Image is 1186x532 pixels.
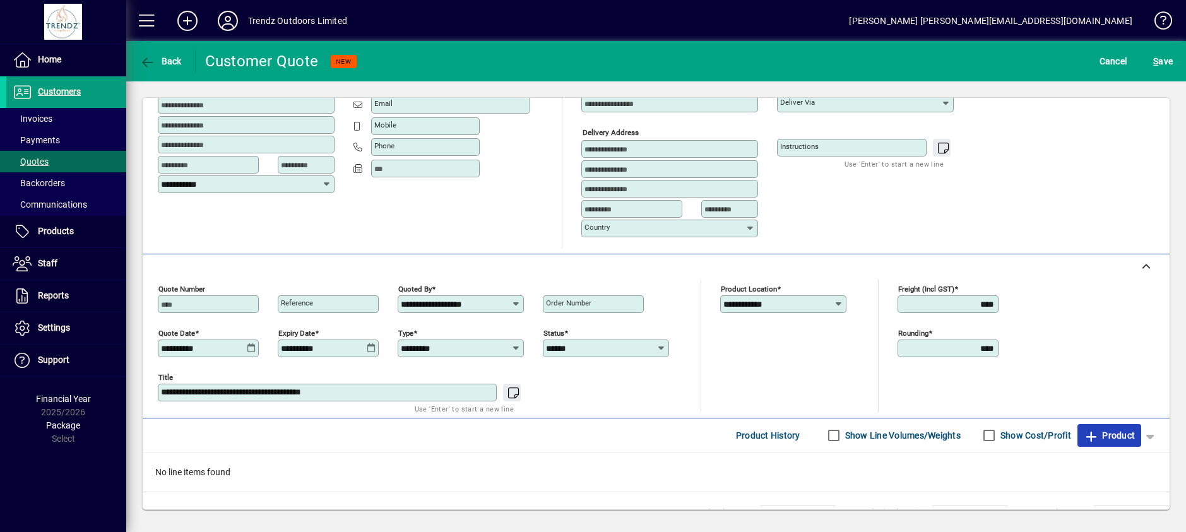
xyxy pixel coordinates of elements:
mat-label: Email [374,99,393,108]
mat-label: Mobile [374,121,396,129]
a: Communications [6,194,126,215]
mat-label: Title [158,372,173,381]
button: Cancel [1096,50,1130,73]
span: Communications [13,199,87,210]
mat-label: Type [398,328,413,337]
td: Freight (incl GST) [846,505,932,521]
td: 0.00 [932,505,1008,521]
mat-label: Instructions [780,142,819,151]
a: Payments [6,129,126,151]
span: Quotes [13,157,49,167]
mat-label: Deliver via [780,98,815,107]
span: Customers [38,86,81,97]
a: Knowledge Base [1145,3,1170,44]
label: Show Line Volumes/Weights [843,429,961,442]
mat-label: Expiry date [278,328,315,337]
a: Invoices [6,108,126,129]
mat-label: Rounding [898,328,928,337]
span: ave [1153,51,1173,71]
button: Back [136,50,185,73]
button: Save [1150,50,1176,73]
mat-label: Order number [546,299,591,307]
a: Staff [6,248,126,280]
div: No line items found [143,453,1170,492]
span: Product [1084,425,1135,446]
div: [PERSON_NAME] [PERSON_NAME][EMAIL_ADDRESS][DOMAIN_NAME] [849,11,1132,31]
mat-label: Quoted by [398,284,432,293]
mat-label: Freight (incl GST) [898,284,954,293]
mat-label: Country [584,223,610,232]
mat-hint: Use 'Enter' to start a new line [415,401,514,416]
mat-label: Phone [374,141,394,150]
td: 0.00 [1094,505,1170,521]
td: 0.0000 M³ [760,505,836,521]
mat-label: Status [543,328,564,337]
span: Home [38,54,61,64]
mat-label: Quote number [158,284,205,293]
a: Home [6,44,126,76]
a: Products [6,216,126,247]
td: Total Volume [684,505,760,521]
span: Settings [38,322,70,333]
button: Product [1077,424,1141,447]
button: Profile [208,9,248,32]
button: Add [167,9,208,32]
a: Settings [6,312,126,344]
span: Payments [13,135,60,145]
td: GST exclusive [1018,505,1094,521]
span: Invoices [13,114,52,124]
span: Reports [38,290,69,300]
mat-label: Reference [281,299,313,307]
button: Product History [731,424,805,447]
span: S [1153,56,1158,66]
a: Backorders [6,172,126,194]
span: Product History [736,425,800,446]
span: NEW [336,57,352,66]
span: Back [139,56,182,66]
div: Trendz Outdoors Limited [248,11,347,31]
span: Products [38,226,74,236]
mat-hint: Use 'Enter' to start a new line [845,157,944,171]
mat-label: Product location [721,284,777,293]
mat-label: Quote date [158,328,195,337]
label: Show Cost/Profit [998,429,1071,442]
app-page-header-button: Back [126,50,196,73]
span: Staff [38,258,57,268]
div: Customer Quote [205,51,319,71]
span: Package [46,420,80,430]
a: Quotes [6,151,126,172]
span: Backorders [13,178,65,188]
a: Reports [6,280,126,312]
span: Cancel [1100,51,1127,71]
a: Support [6,345,126,376]
span: Support [38,355,69,365]
span: Financial Year [36,394,91,404]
